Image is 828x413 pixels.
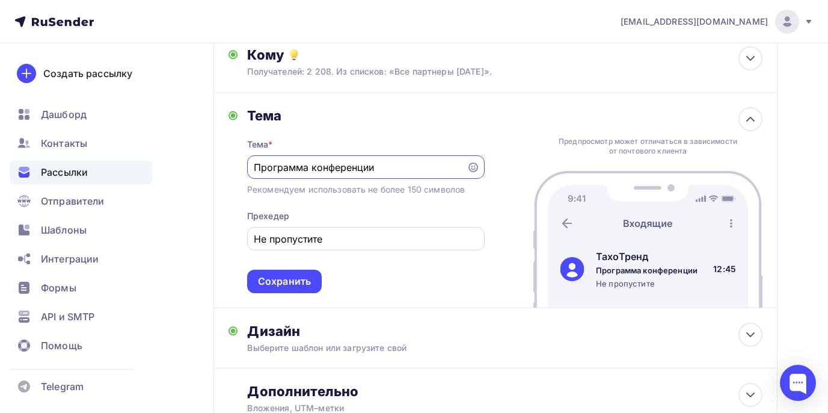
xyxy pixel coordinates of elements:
div: Кому [247,46,762,63]
a: Контакты [10,131,153,155]
span: API и SMTP [41,309,94,324]
span: [EMAIL_ADDRESS][DOMAIN_NAME] [621,16,768,28]
div: Предпросмотр может отличаться в зависимости от почтового клиента [556,137,741,156]
div: ТахоТренд [596,249,698,264]
div: Дизайн [247,323,762,340]
span: Формы [41,281,76,295]
a: Рассылки [10,160,153,184]
div: 12:45 [713,263,736,275]
a: Дашборд [10,102,153,126]
div: Создать рассылку [43,66,132,81]
span: Рассылки [41,165,88,179]
span: Помощь [41,338,82,353]
div: Выберите шаблон или загрузите свой [247,342,711,354]
div: Тема [247,107,485,124]
div: Дополнительно [247,383,762,400]
div: Прехедер [247,210,289,222]
div: Программа конференции [596,265,698,276]
div: Тема [247,138,273,151]
div: Рекомендуем использовать не более 150 символов [247,184,465,196]
a: Формы [10,276,153,300]
input: Текст, который будут видеть подписчики [254,232,477,246]
a: Отправители [10,189,153,213]
a: [EMAIL_ADDRESS][DOMAIN_NAME] [621,10,814,34]
div: Не пропустите [596,278,698,289]
div: Получателей: 2 208. Из списков: «Все партнеры [DATE]». [247,66,711,78]
input: Укажите тему письма [254,160,459,175]
span: Шаблоны [41,223,87,237]
span: Интеграции [41,252,99,266]
span: Контакты [41,136,87,151]
span: Отправители [41,194,105,208]
div: Сохранить [258,275,311,288]
span: Telegram [41,379,84,394]
a: Шаблоны [10,218,153,242]
span: Дашборд [41,107,87,122]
